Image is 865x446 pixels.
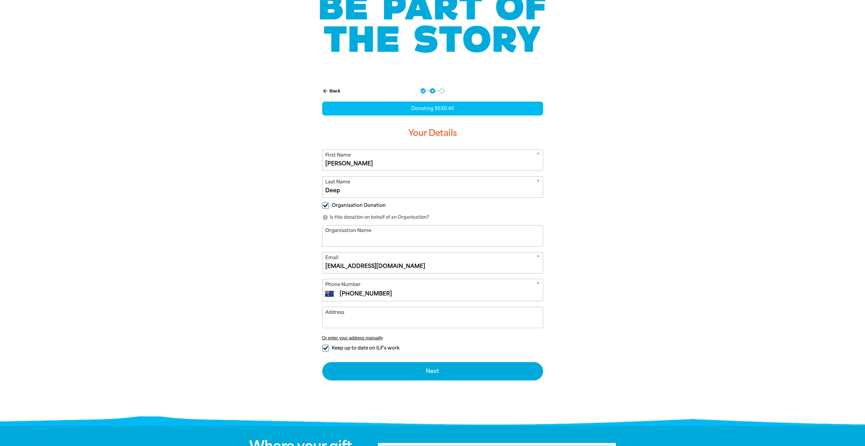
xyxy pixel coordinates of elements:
button: Or enter your address manually [322,335,543,340]
input: Organisation Donation [322,202,329,209]
button: Navigate to step 2 of 3 to enter your details [430,88,435,93]
button: Navigate to step 3 of 3 to enter your payment details [439,88,445,93]
span: Organisation Donation [332,202,386,209]
i: Required [537,281,539,289]
div: Donating $530.45 [322,102,543,115]
input: Keep up to date on ILF's work [322,345,329,352]
p: Is this donation on behalf of an Organisation? [322,214,543,221]
span: Keep up to date on ILF's work [332,345,399,351]
button: Next [322,362,543,380]
button: Navigate to step 1 of 3 to enter your donation amount [420,88,426,93]
i: arrow_back [322,88,328,94]
i: info [322,214,328,220]
h3: Your Details [322,122,543,144]
button: Back [319,85,343,97]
